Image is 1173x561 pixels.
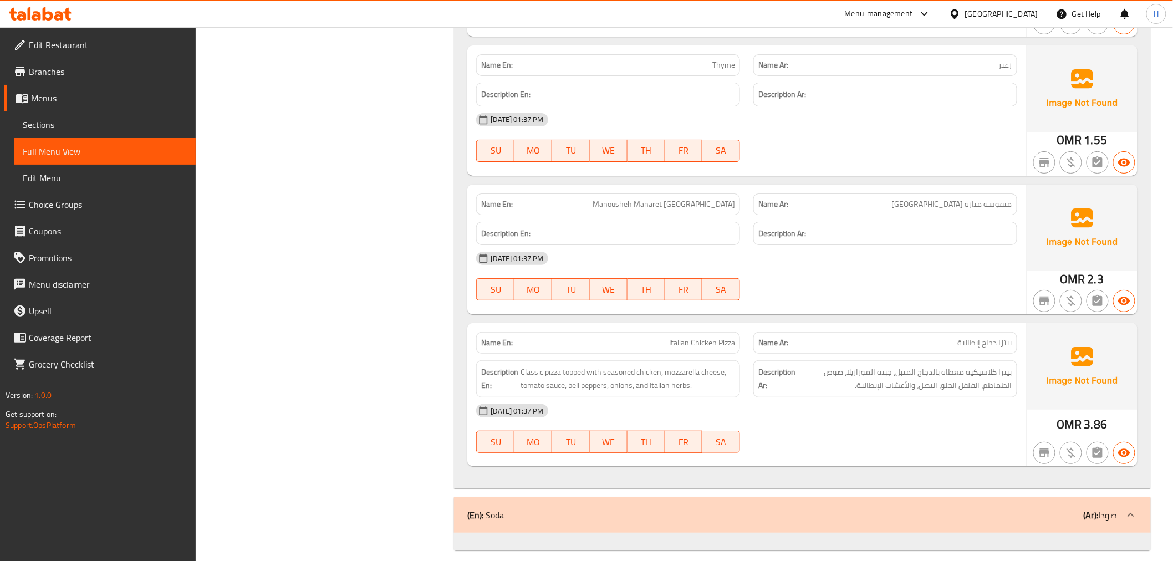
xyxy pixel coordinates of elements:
[552,278,590,300] button: TU
[594,282,623,298] span: WE
[29,358,187,371] span: Grocery Checklist
[481,365,518,392] strong: Description En:
[1154,8,1159,20] span: H
[1027,185,1138,271] img: Ae5nvW7+0k+MAAAAAElFTkSuQmCC
[758,337,788,349] strong: Name Ar:
[476,278,514,300] button: SU
[758,227,806,241] strong: Description Ar:
[958,337,1012,349] span: بيتزا دجاج إيطالية
[712,59,735,71] span: Thyme
[4,244,196,271] a: Promotions
[1084,414,1108,435] span: 3.86
[1084,507,1099,523] b: (Ar):
[4,85,196,111] a: Menus
[628,431,665,453] button: TH
[1087,151,1109,174] button: Not has choices
[1060,151,1082,174] button: Purchased item
[29,278,187,291] span: Menu disclaimer
[1060,442,1082,464] button: Purchased item
[1087,290,1109,312] button: Not has choices
[670,282,698,298] span: FR
[628,278,665,300] button: TH
[593,198,735,210] span: Manousheh Manaret [GEOGRAPHIC_DATA]
[798,365,1012,392] span: بيتزا كلاسيكية مغطاة بالدجاج المتبل، جبنة الموزاريلا، صوص الطماطم، الفلفل الحلو، البصل، والأعشاب ...
[29,38,187,52] span: Edit Restaurant
[23,145,187,158] span: Full Menu View
[758,365,795,392] strong: Description Ar:
[14,138,196,165] a: Full Menu View
[6,388,33,402] span: Version:
[999,59,1012,71] span: زعتر
[665,140,703,162] button: FR
[892,198,1012,210] span: منقوشة منارة [GEOGRAPHIC_DATA]
[514,278,552,300] button: MO
[481,198,513,210] strong: Name En:
[4,324,196,351] a: Coverage Report
[758,198,788,210] strong: Name Ar:
[1113,151,1135,174] button: Available
[707,434,736,450] span: SA
[29,198,187,211] span: Choice Groups
[4,218,196,244] a: Coupons
[590,140,628,162] button: WE
[4,298,196,324] a: Upsell
[1084,508,1118,522] p: صودا
[4,58,196,85] a: Branches
[34,388,52,402] span: 1.0.0
[29,225,187,238] span: Coupons
[4,271,196,298] a: Menu disclaimer
[702,431,740,453] button: SA
[1084,129,1108,151] span: 1.55
[481,88,531,101] strong: Description En:
[1088,268,1104,290] span: 2.3
[665,431,703,453] button: FR
[521,365,735,392] span: Classic pizza topped with seasoned chicken, mozzarella cheese, tomato sauce, bell peppers, onions...
[486,114,548,125] span: [DATE] 01:37 PM
[519,434,548,450] span: MO
[1087,442,1109,464] button: Not has choices
[481,337,513,349] strong: Name En:
[481,142,510,159] span: SU
[514,431,552,453] button: MO
[481,282,510,298] span: SU
[6,418,76,432] a: Support.OpsPlatform
[4,32,196,58] a: Edit Restaurant
[481,227,531,241] strong: Description En:
[1033,290,1055,312] button: Not branch specific item
[519,142,548,159] span: MO
[23,171,187,185] span: Edit Menu
[6,407,57,421] span: Get support on:
[1060,290,1082,312] button: Purchased item
[702,140,740,162] button: SA
[590,431,628,453] button: WE
[476,431,514,453] button: SU
[670,434,698,450] span: FR
[632,142,661,159] span: TH
[1060,268,1085,290] span: OMR
[476,140,514,162] button: SU
[594,142,623,159] span: WE
[758,88,806,101] strong: Description Ar:
[481,59,513,71] strong: Name En:
[590,278,628,300] button: WE
[29,304,187,318] span: Upsell
[702,278,740,300] button: SA
[31,91,187,105] span: Menus
[519,282,548,298] span: MO
[1057,129,1082,151] span: OMR
[632,434,661,450] span: TH
[557,434,585,450] span: TU
[1113,290,1135,312] button: Available
[467,507,483,523] b: (En):
[514,140,552,162] button: MO
[467,508,504,522] p: Soda
[670,142,698,159] span: FR
[628,140,665,162] button: TH
[29,331,187,344] span: Coverage Report
[758,59,788,71] strong: Name Ar:
[632,282,661,298] span: TH
[23,118,187,131] span: Sections
[557,142,585,159] span: TU
[845,7,913,21] div: Menu-management
[29,251,187,264] span: Promotions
